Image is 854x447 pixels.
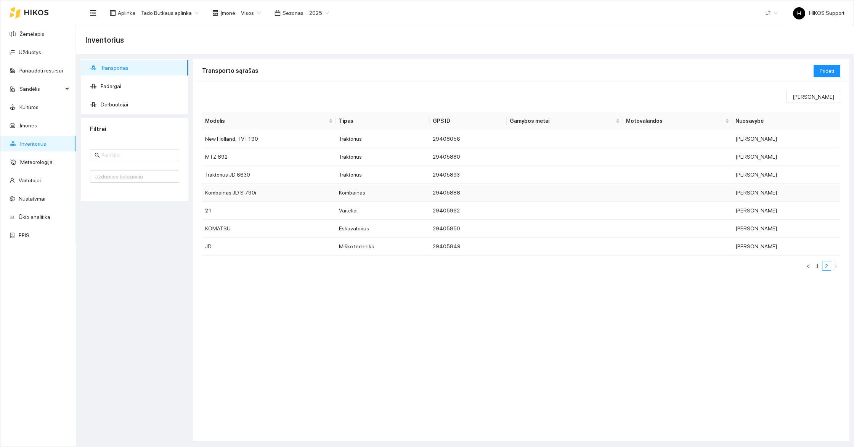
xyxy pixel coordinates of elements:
[202,148,336,166] td: MTZ 892
[101,60,182,76] span: Transportas
[241,7,261,19] span: Visos
[309,7,329,19] span: 2025
[813,262,822,270] a: 1
[95,153,100,158] span: search
[110,10,116,16] span: layout
[732,130,840,148] td: [PERSON_NAME]
[831,262,840,271] li: Pirmyn
[430,112,506,130] th: GPS ID
[336,148,430,166] td: Traktorius
[336,130,430,148] td: Traktorius
[804,262,813,271] li: Atgal
[822,262,831,270] a: 2
[20,159,53,165] a: Meteorologija
[118,9,136,17] span: Aplinka :
[19,31,44,37] a: Žemėlapis
[336,166,430,184] td: Traktorius
[813,262,822,271] li: 1
[19,68,63,74] a: Panaudoti resursai
[90,118,179,140] div: Filtrai
[202,112,336,130] th: this column's title is Modelis,this column is sortable
[336,202,430,220] td: Varteliai
[804,262,813,271] button: left
[85,5,101,21] button: menu-fold
[626,117,724,125] span: Motovalandos
[202,184,336,202] td: Kombainas JD S 790i
[793,10,844,16] span: HIKOS Support
[19,177,41,183] a: Vartotojai
[336,112,430,130] th: Tipas
[141,7,199,19] span: Tado Butkaus aplinka
[336,220,430,238] td: Eskavatorius
[19,196,45,202] a: Nustatymai
[510,117,614,125] span: Gamybos metai
[787,91,840,103] button: [PERSON_NAME]
[430,130,506,148] td: 29408056
[202,166,336,184] td: Traktorius JD 6630
[732,112,840,130] th: Nuosavybė
[732,184,840,202] td: [PERSON_NAME]
[202,130,336,148] td: New Holland, TVT190
[220,9,236,17] span: Įmonė :
[430,220,506,238] td: 29405850
[202,220,336,238] td: KOMATSU
[336,184,430,202] td: Kombainas
[806,264,811,269] span: left
[101,97,182,112] span: Darbuotojai
[430,202,506,220] td: 29405962
[202,202,336,220] td: 21
[430,148,506,166] td: 29405880
[336,238,430,256] td: Miško technika
[101,151,175,159] input: Paieška
[623,112,732,130] th: this column's title is Motovalandos,this column is sortable
[822,262,831,271] li: 2
[732,238,840,256] td: [PERSON_NAME]
[20,141,46,147] a: Inventorius
[212,10,218,16] span: shop
[831,262,840,271] button: right
[833,264,838,269] span: right
[283,9,305,17] span: Sezonas :
[19,104,39,110] a: Kultūros
[90,10,96,16] span: menu-fold
[732,220,840,238] td: [PERSON_NAME]
[101,79,182,94] span: Padargai
[19,49,41,55] a: Užduotys
[430,184,506,202] td: 29405888
[85,34,124,46] span: Inventorius
[19,81,63,96] span: Sandėlis
[430,238,506,256] td: 29405849
[797,7,801,19] span: H
[793,93,834,101] span: [PERSON_NAME]
[814,65,840,77] button: Pridėti
[202,238,336,256] td: JD
[732,202,840,220] td: [PERSON_NAME]
[274,10,281,16] span: calendar
[202,60,814,82] div: Transporto sąrašas
[766,7,778,19] span: LT
[820,67,834,75] span: Pridėti
[19,232,29,238] a: PPIS
[732,148,840,166] td: [PERSON_NAME]
[19,122,37,129] a: Įmonės
[430,166,506,184] td: 29405893
[732,166,840,184] td: [PERSON_NAME]
[19,214,50,220] a: Ūkio analitika
[507,112,623,130] th: this column's title is Gamybos metai,this column is sortable
[205,117,327,125] span: Modelis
